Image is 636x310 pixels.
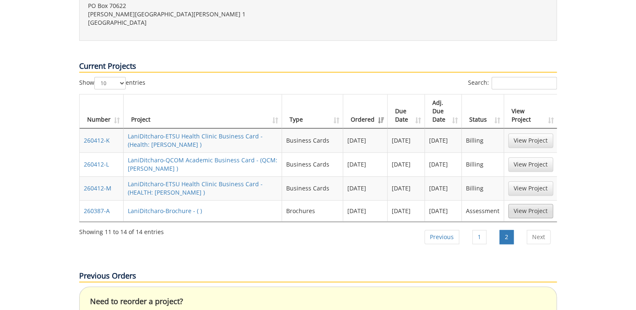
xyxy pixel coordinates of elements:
[462,176,504,200] td: Billing
[508,181,553,195] a: View Project
[282,176,343,200] td: Business Cards
[388,152,424,176] td: [DATE]
[128,132,263,148] a: LaniDitcharo-ETSU Health Clinic Business Card - (Health: [PERSON_NAME] )
[462,94,504,128] th: Status: activate to sort column ascending
[90,297,546,306] h4: Need to reorder a project?
[468,77,557,89] label: Search:
[84,207,110,215] a: 260387-A
[388,176,424,200] td: [DATE]
[128,156,277,172] a: LaniDitcharo-QCOM Academic Business Card - (QCM: [PERSON_NAME] )
[425,152,462,176] td: [DATE]
[388,200,424,221] td: [DATE]
[343,152,388,176] td: [DATE]
[462,128,504,152] td: Billing
[84,136,110,144] a: 260412-K
[462,152,504,176] td: Billing
[79,271,557,282] p: Previous Orders
[124,94,282,128] th: Project: activate to sort column ascending
[84,160,109,168] a: 260412-L
[128,207,202,215] a: LaniDitcharo-Brochure - ( )
[343,200,388,221] td: [DATE]
[88,10,312,18] p: [PERSON_NAME][GEOGRAPHIC_DATA][PERSON_NAME] 1
[282,128,343,152] td: Business Cards
[508,133,553,148] a: View Project
[508,204,553,218] a: View Project
[79,77,145,89] label: Show entries
[425,200,462,221] td: [DATE]
[128,180,263,196] a: LaniDitcharo-ETSU Health Clinic Business Card - (HEALTH: [PERSON_NAME] )
[343,176,388,200] td: [DATE]
[425,128,462,152] td: [DATE]
[343,128,388,152] td: [DATE]
[499,230,514,244] a: 2
[472,230,486,244] a: 1
[80,94,124,128] th: Number: activate to sort column ascending
[504,94,557,128] th: View Project: activate to sort column ascending
[84,184,111,192] a: 260412-M
[94,77,126,89] select: Showentries
[425,94,462,128] th: Adj. Due Date: activate to sort column ascending
[388,94,424,128] th: Due Date: activate to sort column ascending
[79,61,557,73] p: Current Projects
[282,152,343,176] td: Business Cards
[282,200,343,221] td: Brochures
[88,18,312,27] p: [GEOGRAPHIC_DATA]
[88,2,312,10] p: PO Box 70622
[527,230,551,244] a: Next
[388,128,424,152] td: [DATE]
[282,94,343,128] th: Type: activate to sort column ascending
[462,200,504,221] td: Assessment
[491,77,557,89] input: Search:
[425,176,462,200] td: [DATE]
[508,157,553,172] a: View Project
[343,94,388,128] th: Ordered: activate to sort column ascending
[79,224,164,236] div: Showing 11 to 14 of 14 entries
[424,230,459,244] a: Previous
